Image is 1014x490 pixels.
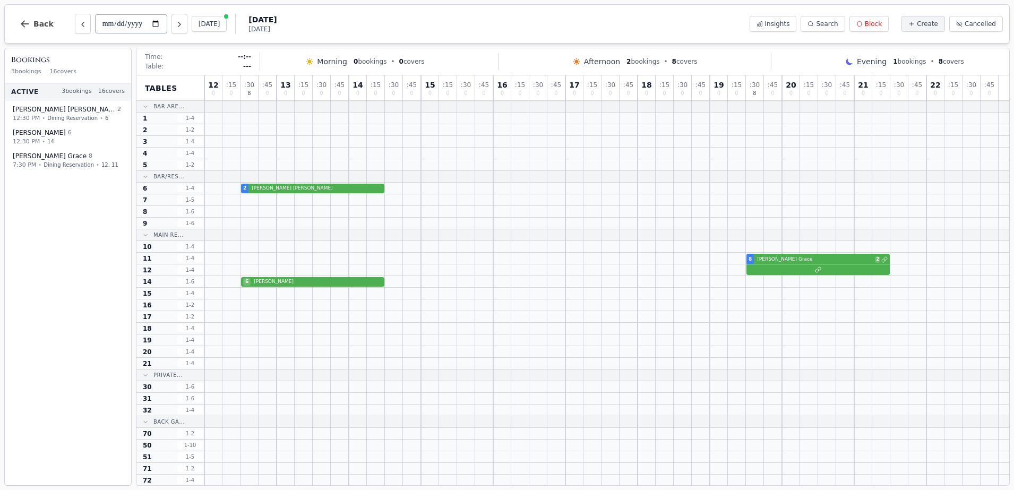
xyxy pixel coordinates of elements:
span: 1 - 4 [177,254,203,262]
span: 1 [893,58,897,65]
span: : 45 [262,82,272,88]
span: [DATE] [248,25,277,33]
span: : 30 [605,82,615,88]
span: Search [816,20,838,28]
span: • [100,114,103,122]
span: 1 - 6 [177,219,203,227]
span: 21 [858,81,868,89]
span: --:-- [238,53,251,61]
button: Previous day [75,14,91,34]
span: Dining Reservation [44,161,94,169]
span: 1 - 2 [177,313,203,321]
span: 3 bookings [62,87,92,96]
span: 0 [862,91,865,96]
span: 0 [501,91,504,96]
span: 12, 11 [101,161,118,169]
span: 0 [229,91,233,96]
h3: Bookings [11,55,125,65]
span: 8 [89,152,92,161]
span: 50 [143,441,152,450]
span: 0 [338,91,341,96]
span: 0 [843,91,846,96]
button: Insights [750,16,797,32]
span: : 30 [389,82,399,88]
span: 1 - 4 [177,137,203,145]
span: 17 [569,81,579,89]
span: : 30 [677,82,688,88]
span: 0 [915,91,918,96]
span: 0 [807,91,810,96]
span: 1 - 2 [177,161,203,169]
span: : 45 [984,82,994,88]
span: 1 - 2 [177,301,203,309]
span: [PERSON_NAME] [252,278,382,286]
span: 6 [68,128,72,137]
span: : 15 [298,82,308,88]
span: Bar/Res... [153,173,184,180]
span: 70 [143,429,152,438]
button: [DATE] [192,16,227,32]
span: 0 [897,91,900,96]
span: 18 [143,324,152,333]
span: 3 [143,137,147,146]
span: [PERSON_NAME] Grace [755,256,874,263]
span: • [42,137,45,145]
span: 0 [825,91,828,96]
span: 2 [243,185,246,192]
span: 10 [143,243,152,251]
span: 0 [428,91,432,96]
button: Next day [171,14,187,34]
span: Cancelled [965,20,996,28]
span: 1 - 4 [177,406,203,414]
span: 21 [143,359,152,368]
span: : 45 [840,82,850,88]
span: Insights [765,20,790,28]
span: • [931,57,934,66]
span: 5 [143,161,147,169]
span: Afternoon [584,56,620,67]
span: 7:30 PM [13,160,36,169]
span: 0 [399,58,403,65]
button: [PERSON_NAME] 612:30 PM•14 [7,125,129,150]
span: • [38,161,41,169]
span: : 45 [334,82,345,88]
span: : 30 [750,82,760,88]
span: 2 [626,58,631,65]
span: 15 [425,81,435,89]
span: : 30 [461,82,471,88]
span: 9 [143,219,147,228]
span: 6 [143,184,147,193]
span: 1 - 10 [177,441,203,449]
span: 2 [875,256,880,263]
span: 0 [969,91,973,96]
span: 8 [143,208,147,216]
span: 19 [714,81,724,89]
span: 0 [536,91,539,96]
span: 1 - 2 [177,429,203,437]
span: covers [399,57,425,66]
span: 6 [243,278,251,286]
span: bookings [354,57,386,66]
span: [DATE] [248,14,277,25]
span: 14 [47,137,54,145]
span: : 30 [316,82,326,88]
span: 8 [749,256,752,263]
span: 3 bookings [11,67,41,76]
span: : 45 [768,82,778,88]
button: [PERSON_NAME] Grace87:30 PM•Dining Reservation•12, 11 [7,148,129,173]
span: Morning [317,56,347,67]
span: 14 [143,278,152,286]
span: : 15 [732,82,742,88]
span: • [664,57,668,66]
span: 1 - 2 [177,465,203,472]
span: • [96,161,99,169]
span: 1 - 4 [177,266,203,274]
span: Bar Are... [153,102,184,110]
span: 0 [302,91,305,96]
span: 0 [951,91,955,96]
span: : 45 [623,82,633,88]
span: 1 - 4 [177,359,203,367]
span: bookings [626,57,659,66]
span: : 15 [876,82,886,88]
span: 12:30 PM [13,137,40,146]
